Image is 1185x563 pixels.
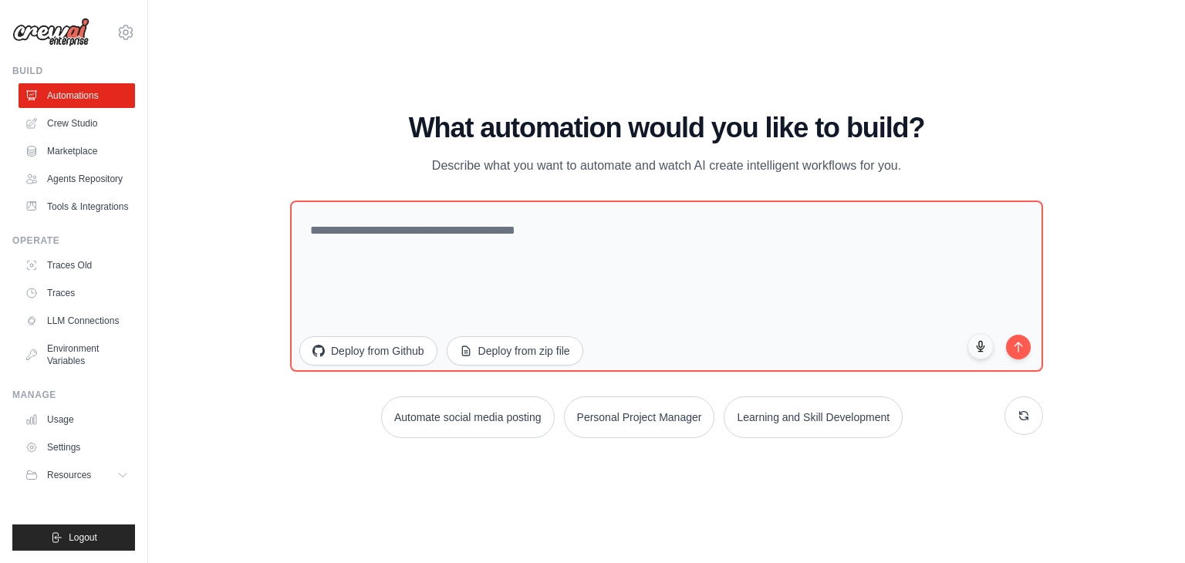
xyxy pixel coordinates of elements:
a: Automations [19,83,135,108]
a: Traces [19,281,135,305]
button: Logout [12,524,135,551]
h1: What automation would you like to build? [290,113,1043,143]
div: Operate [12,234,135,247]
button: Deploy from zip file [447,336,583,366]
a: Usage [19,407,135,432]
button: Deploy from Github [299,336,437,366]
button: Automate social media posting [381,396,555,438]
iframe: Chat Widget [1108,489,1185,563]
a: Traces Old [19,253,135,278]
p: Describe what you want to automate and watch AI create intelligent workflows for you. [407,156,926,176]
div: Manage [12,389,135,401]
div: Build [12,65,135,77]
a: Crew Studio [19,111,135,136]
a: Tools & Integrations [19,194,135,219]
span: Logout [69,531,97,544]
button: Personal Project Manager [564,396,715,438]
button: Learning and Skill Development [724,396,903,438]
img: Logo [12,18,89,47]
a: Environment Variables [19,336,135,373]
a: Marketplace [19,139,135,164]
a: LLM Connections [19,308,135,333]
button: Resources [19,463,135,487]
a: Agents Repository [19,167,135,191]
a: Settings [19,435,135,460]
span: Resources [47,469,91,481]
